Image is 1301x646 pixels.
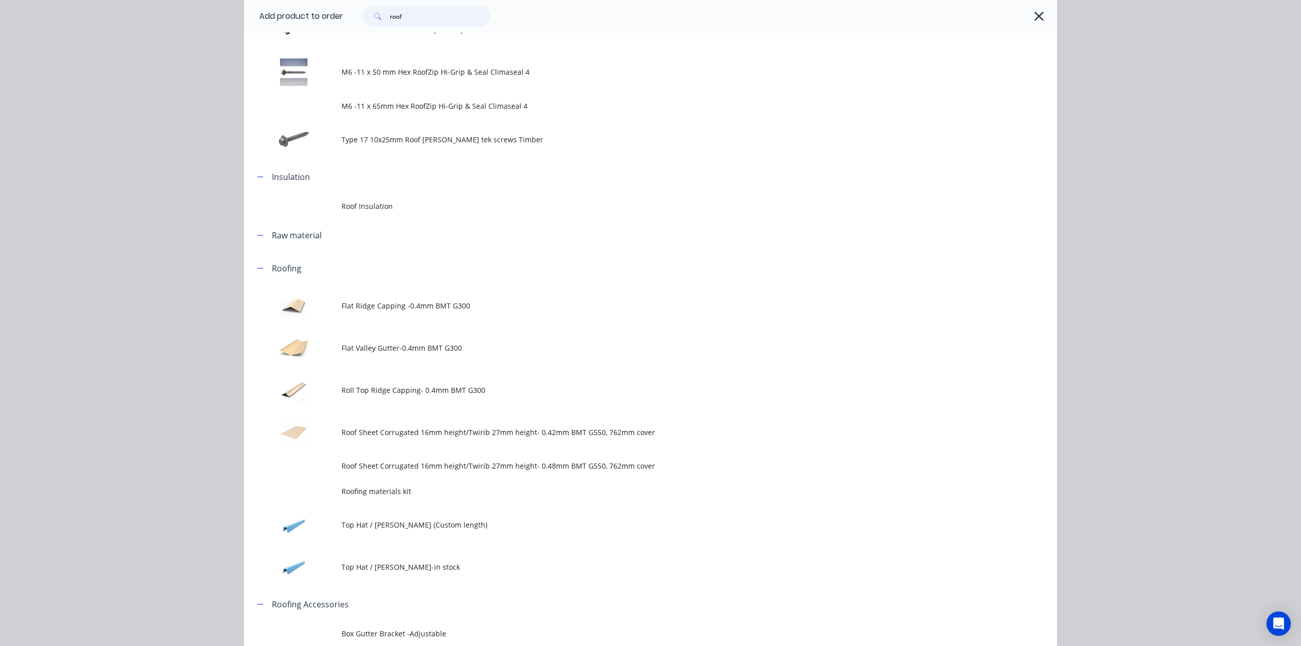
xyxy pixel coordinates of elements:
span: Flat Valley Gutter-0.4mm BMT G300 [342,343,914,353]
span: Top Hat / [PERSON_NAME] (Custom length) [342,519,914,530]
div: Insulation [272,171,310,183]
span: Roofing materials kit [342,486,914,497]
span: Type 17 10x25mm Roof [PERSON_NAME] tek screws Timber [342,134,914,145]
div: Roofing [272,262,301,274]
span: Roof Sheet Corrugated 16mm height/Twirib 27mm height- 0.48mm BMT G550, 762mm cover [342,460,914,471]
span: Top Hat / [PERSON_NAME]-in stock [342,562,914,572]
span: Flat Ridge Capping -0.4mm BMT G300 [342,300,914,311]
div: Roofing Accessories [272,598,349,610]
input: Search... [390,6,490,26]
span: M6 -11 x 50 mm Hex RoofZip Hi-Grip & Seal Climaseal 4 [342,67,914,77]
span: Roll Top Ridge Capping- 0.4mm BMT G300 [342,385,914,395]
span: Box Gutter Bracket -Adjustable [342,628,914,639]
div: Raw material [272,229,322,241]
span: M6 -11 x 65mm Hex RoofZip Hi-Grip & Seal Climaseal 4 [342,101,914,111]
span: Roof Insulation [342,201,914,211]
div: Open Intercom Messenger [1266,611,1291,636]
span: Roof Sheet Corrugated 16mm height/Twirib 27mm height- 0.42mm BMT G550, 762mm cover [342,427,914,438]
